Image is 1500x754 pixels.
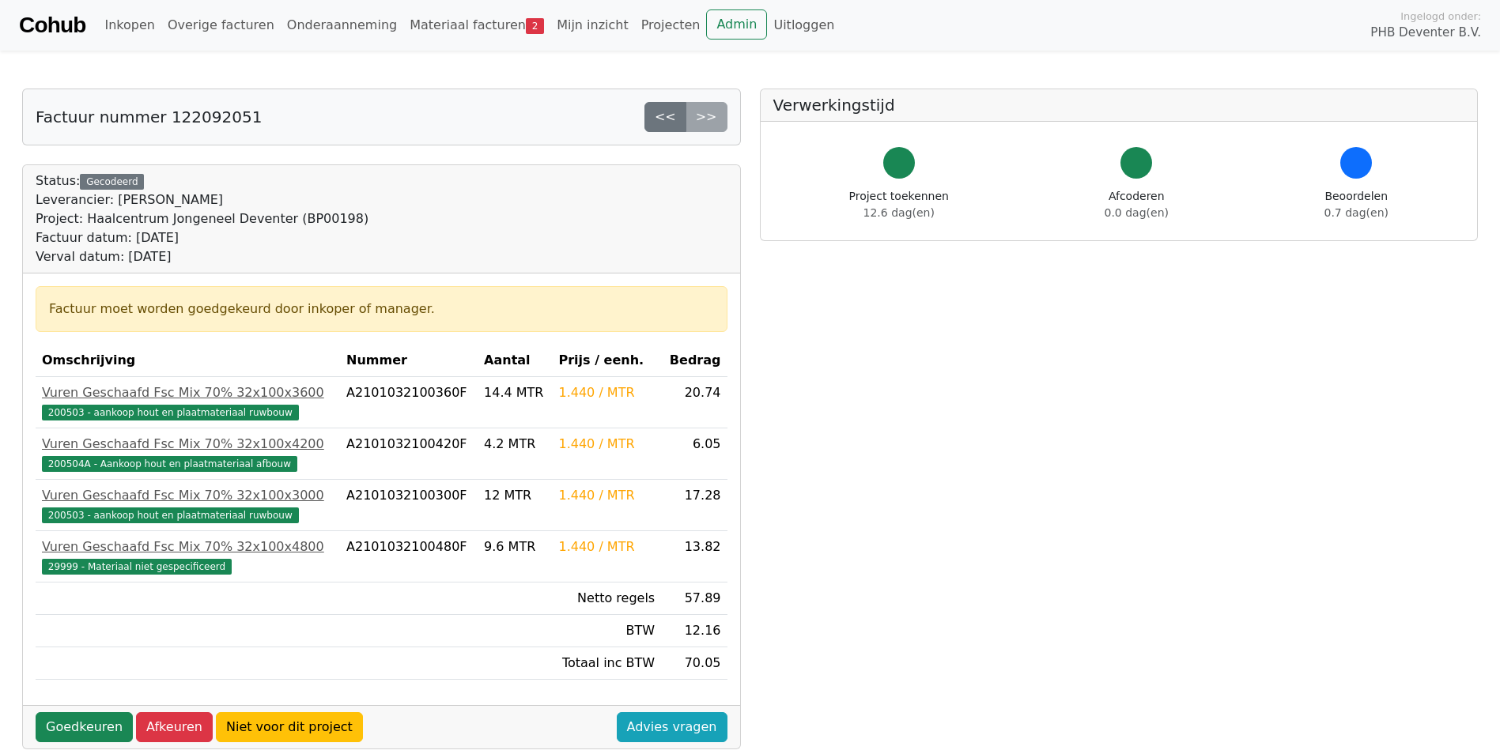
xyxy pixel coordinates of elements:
th: Nummer [340,345,478,377]
a: Niet voor dit project [216,712,363,742]
span: 2 [526,18,544,34]
div: Status: [36,172,368,266]
span: 200503 - aankoop hout en plaatmateriaal ruwbouw [42,507,299,523]
a: Afkeuren [136,712,213,742]
div: 1.440 / MTR [558,383,655,402]
span: 0.0 dag(en) [1105,206,1169,219]
div: 1.440 / MTR [558,435,655,454]
a: Vuren Geschaafd Fsc Mix 70% 32x100x4200200504A - Aankoop hout en plaatmateriaal afbouw [42,435,334,473]
a: Goedkeuren [36,712,133,742]
div: 9.6 MTR [484,537,546,556]
div: Factuur moet worden goedgekeurd door inkoper of manager. [49,300,714,319]
div: Verval datum: [DATE] [36,247,368,266]
td: Netto regels [552,582,661,615]
div: 1.440 / MTR [558,537,655,556]
h5: Factuur nummer 122092051 [36,107,262,126]
a: Overige facturen [161,9,281,41]
div: 4.2 MTR [484,435,546,454]
td: A2101032100420F [340,428,478,480]
td: Totaal inc BTW [552,647,661,680]
span: Ingelogd onder: [1400,9,1481,24]
div: Vuren Geschaafd Fsc Mix 70% 32x100x4800 [42,537,334,556]
td: 70.05 [661,647,727,680]
h5: Verwerkingstijd [773,96,1465,115]
span: 0.7 dag(en) [1324,206,1389,219]
span: PHB Deventer B.V. [1370,24,1481,42]
span: 200503 - aankoop hout en plaatmateriaal ruwbouw [42,405,299,420]
div: Afcoderen [1105,188,1169,221]
span: 200504A - Aankoop hout en plaatmateriaal afbouw [42,456,297,472]
a: Vuren Geschaafd Fsc Mix 70% 32x100x3000200503 - aankoop hout en plaatmateriaal ruwbouw [42,486,334,524]
td: BTW [552,615,661,647]
div: Beoordelen [1324,188,1389,221]
div: Gecodeerd [80,174,144,190]
a: << [644,102,686,132]
a: Materiaal facturen2 [403,9,550,41]
a: Inkopen [98,9,161,41]
div: Factuur datum: [DATE] [36,228,368,247]
div: Vuren Geschaafd Fsc Mix 70% 32x100x3600 [42,383,334,402]
a: Uitloggen [767,9,841,41]
div: Vuren Geschaafd Fsc Mix 70% 32x100x3000 [42,486,334,505]
td: A2101032100480F [340,531,478,582]
td: 13.82 [661,531,727,582]
td: A2101032100300F [340,480,478,531]
a: Onderaanneming [281,9,403,41]
div: 12 MTR [484,486,546,505]
a: Admin [706,9,767,40]
th: Aantal [478,345,552,377]
td: 20.74 [661,377,727,428]
td: 17.28 [661,480,727,531]
span: 29999 - Materiaal niet gespecificeerd [42,559,232,575]
a: Vuren Geschaafd Fsc Mix 70% 32x100x480029999 - Materiaal niet gespecificeerd [42,537,334,575]
th: Omschrijving [36,345,340,377]
div: Vuren Geschaafd Fsc Mix 70% 32x100x4200 [42,435,334,454]
span: 12.6 dag(en) [863,206,935,219]
th: Bedrag [661,345,727,377]
td: A2101032100360F [340,377,478,428]
a: Cohub [19,6,85,44]
a: Projecten [635,9,707,41]
div: Project toekennen [849,188,949,221]
th: Prijs / eenh. [552,345,661,377]
div: 1.440 / MTR [558,486,655,505]
div: Project: Haalcentrum Jongeneel Deventer (BP00198) [36,209,368,228]
a: Vuren Geschaafd Fsc Mix 70% 32x100x3600200503 - aankoop hout en plaatmateriaal ruwbouw [42,383,334,421]
td: 12.16 [661,615,727,647]
td: 6.05 [661,428,727,480]
div: 14.4 MTR [484,383,546,402]
a: Advies vragen [617,712,727,742]
a: Mijn inzicht [550,9,635,41]
div: Leverancier: [PERSON_NAME] [36,190,368,209]
td: 57.89 [661,582,727,615]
